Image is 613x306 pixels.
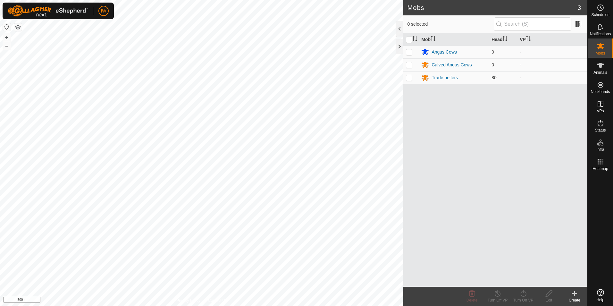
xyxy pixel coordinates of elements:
button: Map Layers [14,23,22,31]
th: Head [489,33,517,46]
span: Mobs [596,51,605,55]
a: Privacy Policy [176,298,200,303]
span: 3 [577,3,581,13]
td: - [517,58,587,71]
p-sorticon: Activate to sort [431,37,436,42]
span: Animals [593,71,607,74]
span: Delete [466,298,478,302]
div: Angus Cows [432,49,457,55]
div: Edit [536,297,562,303]
div: Turn Off VP [485,297,510,303]
span: 0 selected [407,21,493,28]
span: Help [596,298,604,302]
div: Create [562,297,587,303]
p-sorticon: Activate to sort [526,37,531,42]
span: Status [595,128,606,132]
div: Calved Angus Cows [432,62,472,68]
span: 80 [491,75,497,80]
span: Heatmap [592,167,608,171]
td: - [517,71,587,84]
div: Turn On VP [510,297,536,303]
div: Trade heifers [432,74,458,81]
button: – [3,42,11,50]
span: IW [101,8,106,14]
input: Search (S) [494,17,571,31]
span: 0 [491,49,494,55]
span: Neckbands [591,90,610,94]
img: Gallagher Logo [8,5,88,17]
p-sorticon: Activate to sort [412,37,417,42]
span: Notifications [590,32,611,36]
span: Infra [596,148,604,151]
a: Contact Us [208,298,227,303]
button: + [3,34,11,41]
td: - [517,46,587,58]
span: Schedules [591,13,609,17]
th: Mob [419,33,489,46]
th: VP [517,33,587,46]
span: VPs [597,109,604,113]
h2: Mobs [407,4,577,12]
a: Help [588,286,613,304]
button: Reset Map [3,23,11,31]
span: 0 [491,62,494,67]
p-sorticon: Activate to sort [502,37,508,42]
